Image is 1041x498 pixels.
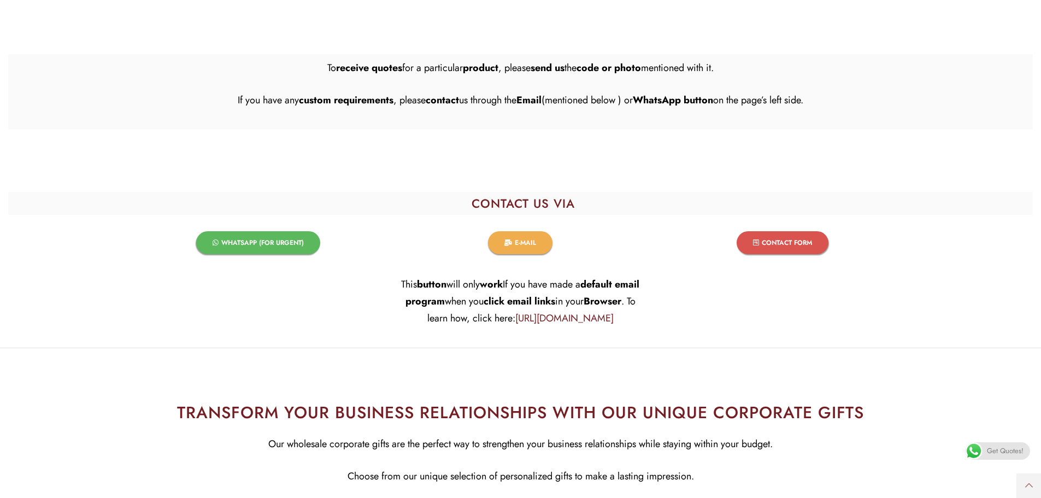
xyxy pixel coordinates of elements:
[417,277,446,291] strong: button
[584,294,621,308] strong: Browser
[515,239,536,246] span: E-MAIL​
[395,276,646,327] p: This will only If you have made a when you in your . To learn how, click here:
[987,442,1024,460] span: Get Quotes!
[426,93,459,107] strong: contact
[336,61,402,75] strong: receive quotes
[484,294,555,308] strong: click email links
[299,93,393,107] strong: custom requirements
[8,400,1033,425] h2: TRANSFORM YOUR BUSINESS RELATIONSHIPS WITH OUR UNIQUE CORPORATE GIFTS
[480,277,503,291] strong: work
[8,436,1033,453] p: Our wholesale corporate gifts are the perfect way to strengthen your business relationships while...
[577,61,641,75] strong: code or photo
[762,239,812,246] span: CONTACT FORM​
[516,93,542,107] strong: Email
[515,311,614,325] a: [URL][DOMAIN_NAME]
[14,197,1033,209] h2: CONTACT US VIA​
[737,231,828,254] a: CONTACT FORM​
[196,231,320,254] a: WHATSAPP (FOR URGENT)​
[133,92,909,109] p: If you have any , please us through the (mentioned below ) or on the page’s left side.
[8,468,1033,485] p: Choose from our unique selection of personalized gifts to make a lasting impression.
[405,277,640,308] strong: default email program
[221,239,304,246] span: WHATSAPP (FOR URGENT)​
[488,231,552,254] a: E-MAIL​
[531,61,564,75] strong: send us
[633,93,713,107] strong: WhatsApp button
[133,60,909,77] p: To for a particular , please the mentioned with it.
[463,61,498,75] strong: product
